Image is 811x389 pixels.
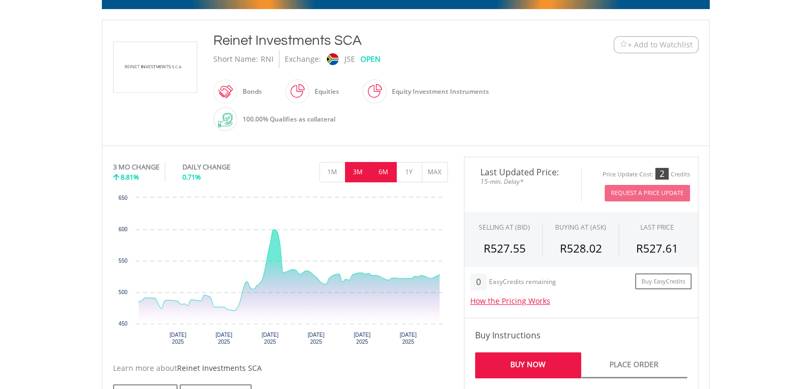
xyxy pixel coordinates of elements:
[319,162,346,182] button: 1M
[169,332,186,345] text: [DATE] 2025
[559,241,601,256] span: R528.02
[387,79,489,104] div: Equity Investment Instruments
[261,332,278,345] text: [DATE] 2025
[655,168,669,180] div: 2
[489,278,556,287] div: EasyCredits remaining
[113,162,159,172] div: 3 MO CHANGE
[472,176,573,187] span: 15-min. Delay*
[118,226,127,232] text: 600
[118,195,127,201] text: 650
[603,171,653,179] div: Price Update Cost:
[605,185,690,201] button: Request A Price Update
[360,50,381,68] div: OPEN
[121,172,139,182] span: 8.81%
[237,79,262,104] div: Bonds
[475,352,581,378] a: Buy Now
[399,332,416,345] text: [DATE] 2025
[308,332,325,345] text: [DATE] 2025
[345,162,371,182] button: 3M
[479,223,530,232] div: SELLING AT (BID)
[285,50,321,68] div: Exchange:
[484,241,526,256] span: R527.55
[113,192,448,352] div: Chart. Highcharts interactive chart.
[344,50,355,68] div: JSE
[118,321,127,327] text: 450
[213,31,548,50] div: Reinet Investments SCA
[115,42,195,92] img: EQU.ZA.RNI.png
[396,162,422,182] button: 1Y
[215,332,232,345] text: [DATE] 2025
[628,39,693,50] span: + Add to Watchlist
[182,172,201,182] span: 0.71%
[635,273,692,290] a: Buy EasyCredits
[371,162,397,182] button: 6M
[118,289,127,295] text: 500
[472,168,573,176] span: Last Updated Price:
[113,192,448,352] svg: Interactive chart
[470,296,550,306] a: How the Pricing Works
[555,223,606,232] span: BUYING AT (ASK)
[470,273,487,290] div: 0
[671,171,690,179] div: Credits
[326,53,338,65] img: jse.png
[422,162,448,182] button: MAX
[581,352,687,378] a: Place Order
[620,40,628,48] img: Watchlist
[213,50,258,68] div: Short Name:
[475,329,687,342] h4: Buy Instructions
[113,363,448,374] div: Learn more about
[243,115,335,124] span: 100.00% Qualifies as collateral
[636,241,678,256] span: R527.61
[177,363,262,373] span: Reinet Investments SCA
[640,223,674,232] div: LAST PRICE
[354,332,371,345] text: [DATE] 2025
[118,258,127,264] text: 550
[218,113,232,127] img: collateral-qualifying-green.svg
[309,79,339,104] div: Equities
[261,50,274,68] div: RNI
[182,162,266,172] div: DAILY CHANGE
[614,36,698,53] button: Watchlist + Add to Watchlist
